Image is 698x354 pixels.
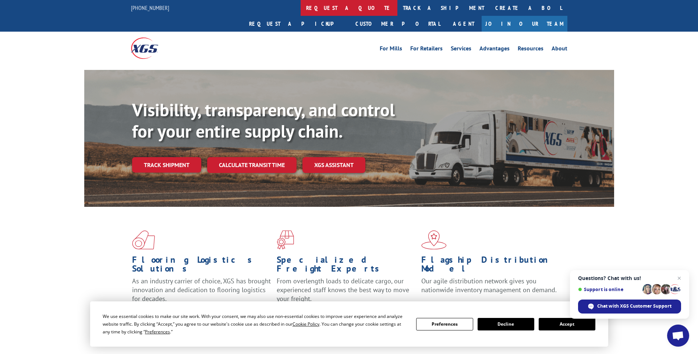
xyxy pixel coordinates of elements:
[277,230,294,249] img: xgs-icon-focused-on-flooring-red
[131,4,169,11] a: [PHONE_NUMBER]
[380,46,402,54] a: For Mills
[478,318,534,330] button: Decline
[421,255,560,277] h1: Flagship Distribution Model
[90,301,608,347] div: Cookie Consent Prompt
[578,300,681,314] div: Chat with XGS Customer Support
[416,318,473,330] button: Preferences
[667,325,689,347] div: Open chat
[578,275,681,281] span: Questions? Chat with us!
[539,318,595,330] button: Accept
[207,157,297,173] a: Calculate transit time
[132,98,395,142] b: Visibility, transparency, and control for your entire supply chain.
[244,16,350,32] a: Request a pickup
[578,287,640,292] span: Support is online
[479,46,510,54] a: Advantages
[597,303,672,309] span: Chat with XGS Customer Support
[277,277,416,309] p: From overlength loads to delicate cargo, our experienced staff knows the best way to move your fr...
[293,321,319,327] span: Cookie Policy
[482,16,567,32] a: Join Our Team
[103,312,407,336] div: We use essential cookies to make our site work. With your consent, we may also use non-essential ...
[132,255,271,277] h1: Flooring Logistics Solutions
[446,16,482,32] a: Agent
[132,277,271,303] span: As an industry carrier of choice, XGS has brought innovation and dedication to flooring logistics...
[132,230,155,249] img: xgs-icon-total-supply-chain-intelligence-red
[451,46,471,54] a: Services
[421,301,513,309] a: Learn More >
[518,46,543,54] a: Resources
[350,16,446,32] a: Customer Portal
[277,255,416,277] h1: Specialized Freight Experts
[421,230,447,249] img: xgs-icon-flagship-distribution-model-red
[132,157,201,173] a: Track shipment
[421,277,557,294] span: Our agile distribution network gives you nationwide inventory management on demand.
[552,46,567,54] a: About
[675,274,684,283] span: Close chat
[302,157,365,173] a: XGS ASSISTANT
[410,46,443,54] a: For Retailers
[145,329,170,335] span: Preferences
